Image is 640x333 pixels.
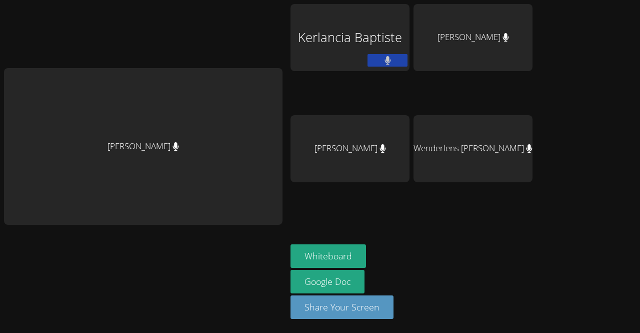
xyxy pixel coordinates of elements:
button: Whiteboard [290,244,366,268]
div: [PERSON_NAME] [4,68,282,225]
div: Wenderlens [PERSON_NAME] [413,115,532,182]
div: Kerlancia Baptiste [290,4,409,71]
a: Google Doc [290,270,364,293]
div: [PERSON_NAME] [290,115,409,182]
div: [PERSON_NAME] [413,4,532,71]
button: Share Your Screen [290,295,393,319]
